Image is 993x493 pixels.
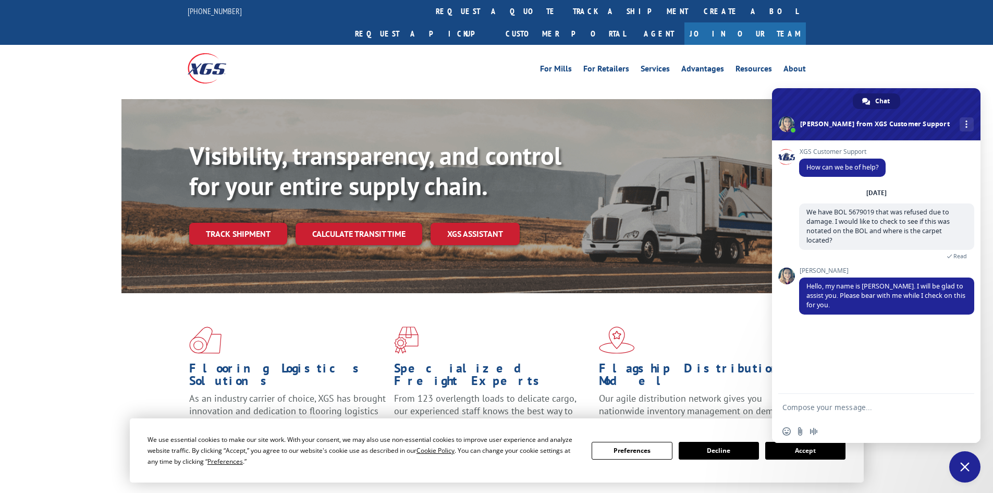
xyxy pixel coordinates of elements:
[599,327,635,354] img: xgs-icon-flagship-distribution-model-red
[684,22,806,45] a: Join Our Team
[875,93,890,109] span: Chat
[394,327,419,354] img: xgs-icon-focused-on-flooring-red
[799,267,974,274] span: [PERSON_NAME]
[189,327,222,354] img: xgs-icon-total-supply-chain-intelligence-red
[207,457,243,466] span: Preferences
[189,362,386,392] h1: Flooring Logistics Solutions
[783,65,806,76] a: About
[953,252,967,260] span: Read
[583,65,629,76] a: For Retailers
[296,223,422,245] a: Calculate transit time
[799,148,886,155] span: XGS Customer Support
[641,65,670,76] a: Services
[949,451,980,483] a: Close chat
[592,442,672,460] button: Preferences
[394,362,591,392] h1: Specialized Freight Experts
[633,22,684,45] a: Agent
[188,6,242,16] a: [PHONE_NUMBER]
[853,93,900,109] a: Chat
[347,22,498,45] a: Request a pickup
[540,65,572,76] a: For Mills
[189,139,561,202] b: Visibility, transparency, and control for your entire supply chain.
[782,427,791,436] span: Insert an emoji
[806,163,878,172] span: How can we be of help?
[394,392,591,439] p: From 123 overlength loads to delicate cargo, our experienced staff knows the best way to move you...
[806,208,950,245] span: We have BOL 5679019 that was refused due to damage. I would like to check to see if this was nota...
[431,223,520,245] a: XGS ASSISTANT
[498,22,633,45] a: Customer Portal
[416,446,455,455] span: Cookie Policy
[599,362,796,392] h1: Flagship Distribution Model
[765,442,845,460] button: Accept
[735,65,772,76] a: Resources
[599,392,791,417] span: Our agile distribution network gives you nationwide inventory management on demand.
[796,427,804,436] span: Send a file
[866,190,887,196] div: [DATE]
[130,418,864,483] div: Cookie Consent Prompt
[189,223,287,245] a: Track shipment
[810,427,818,436] span: Audio message
[148,434,579,467] div: We use essential cookies to make our site work. With your consent, we may also use non-essential ...
[782,394,949,420] textarea: Compose your message...
[679,442,759,460] button: Decline
[681,65,724,76] a: Advantages
[189,392,386,429] span: As an industry carrier of choice, XGS has brought innovation and dedication to flooring logistics...
[806,282,965,309] span: Hello, my name is [PERSON_NAME]. I will be glad to assist you. Please bear with me while I check ...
